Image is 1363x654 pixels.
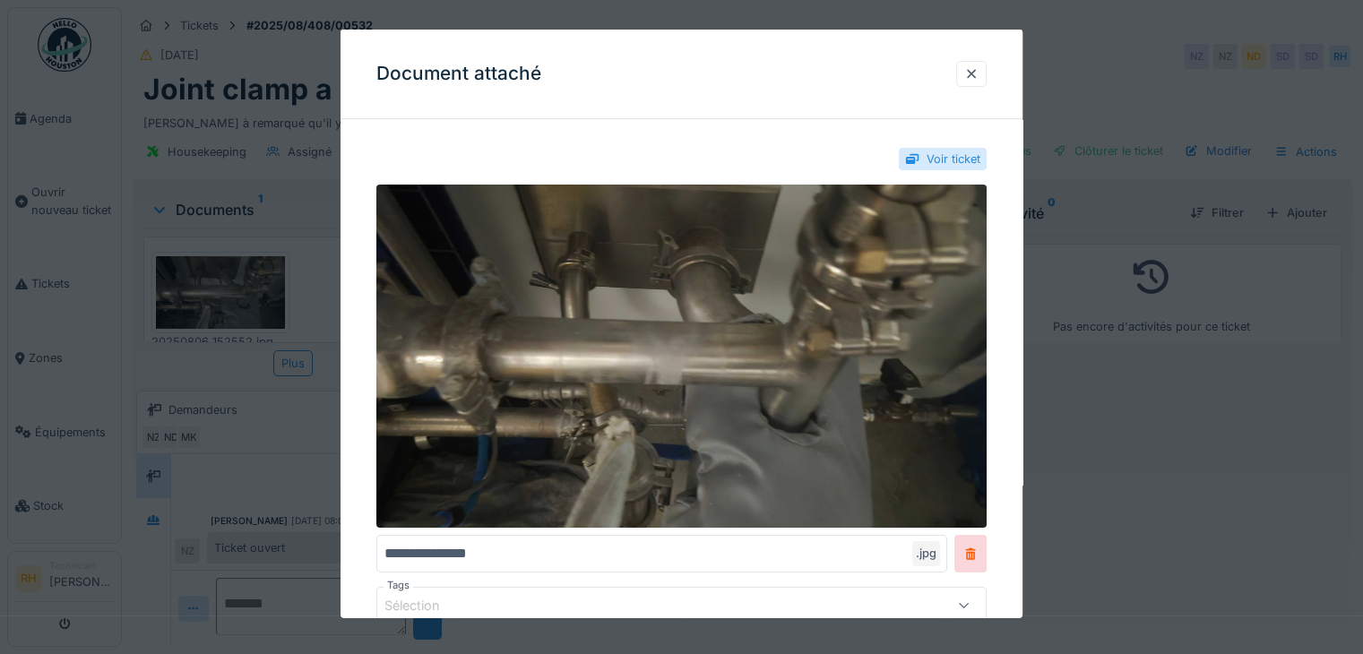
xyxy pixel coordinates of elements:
div: .jpg [912,541,940,565]
div: Sélection [384,595,465,615]
div: Voir ticket [927,151,980,168]
img: b1984c48-1b13-43eb-aebb-b502cb5176af-20250806_152552.jpg [376,185,987,528]
label: Tags [384,578,413,593]
h3: Document attaché [376,63,541,85]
